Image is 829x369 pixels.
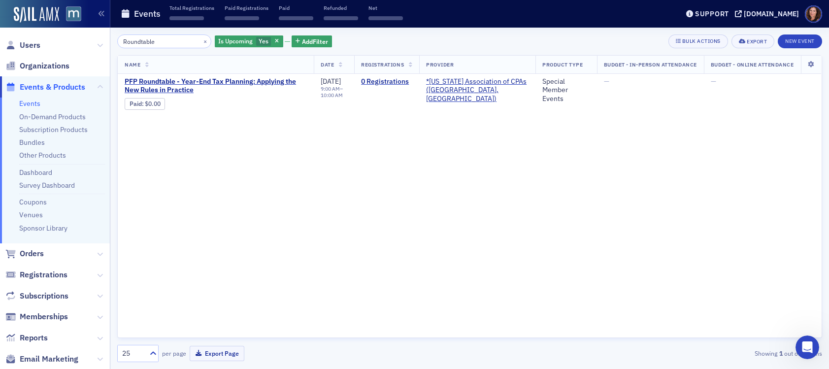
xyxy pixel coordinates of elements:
span: ‌ [225,16,259,20]
button: Home [154,4,173,23]
span: — [711,77,716,86]
span: Email Marketing [20,354,78,365]
p: Active 19h ago [48,12,96,22]
div: [DOMAIN_NAME] [744,9,799,18]
input: Search… [117,34,211,48]
span: Registrations [361,61,404,68]
a: *[US_STATE] Association of CPAs ([GEOGRAPHIC_DATA], [GEOGRAPHIC_DATA]) [426,77,529,103]
button: AddFilter [292,35,332,48]
a: View Homepage [59,6,81,23]
span: Product Type [542,61,583,68]
span: ‌ [368,16,403,20]
div: [DATE] [8,153,189,166]
div: Just checking back on this. Will we be responsible for this or will you all do this for us (chang... [35,267,189,307]
button: go back [6,4,25,23]
button: Export Page [190,346,244,361]
p: Net [368,4,403,11]
p: Paid [279,4,313,11]
button: Start recording [63,294,70,302]
div: Natalie says… [8,166,189,253]
a: Survey Dashboard [19,181,75,190]
span: Profile [805,5,822,23]
div: Showing out of items [594,349,822,358]
div: Natalie says… [8,85,189,153]
span: — [604,77,609,86]
span: Yes [259,37,268,45]
a: Email Marketing [5,354,78,365]
a: Other Products [19,151,66,160]
button: Upload attachment [15,294,23,302]
p: Total Registrations [169,4,214,11]
img: SailAMX [14,7,59,23]
span: Organizations [20,61,69,71]
div: Support [695,9,729,18]
a: Events & Products [5,82,85,93]
span: Subscriptions [20,291,68,302]
div: Special Member Events [542,77,590,103]
a: Dashboard [19,168,52,177]
span: [DATE] [321,77,341,86]
a: On-Demand Products [19,112,86,121]
button: × [201,36,210,45]
div: 25 [122,348,144,359]
a: Users [5,40,40,51]
img: Profile image for Luke [28,5,44,21]
h1: Events [134,8,161,20]
span: Name [125,61,140,68]
div: Bulk Actions [682,38,721,44]
span: Add Filter [302,37,328,46]
button: [DOMAIN_NAME] [735,10,802,17]
a: Registrations [5,269,67,280]
span: Budget - Online Attendance [711,61,794,68]
div: Natalie says… [8,267,189,308]
p: Refunded [324,4,358,11]
time: 9:00 AM [321,85,340,92]
span: Memberships [20,311,68,322]
strong: 1 [777,349,784,358]
a: Organizations [5,61,69,71]
a: Orders [5,248,44,259]
div: – [321,86,347,99]
span: Budget - In-Person Attendance [604,61,697,68]
textarea: Message… [8,273,189,290]
img: SailAMX [66,6,81,22]
button: Gif picker [47,294,55,302]
span: Users [20,40,40,51]
button: Emoji picker [31,294,39,302]
a: Memberships [5,311,68,322]
span: $0.00 [145,100,161,107]
h1: [PERSON_NAME] [48,5,112,12]
div: Just met with [PERSON_NAME]. Are these changes to the google drive folder structure something we ... [35,166,189,245]
span: Orders [20,248,44,259]
a: Bundles [19,138,45,147]
span: *Maryland Association of CPAs (Timonium, MD) [426,77,529,103]
span: Reports [20,333,48,343]
div: Yes [215,35,283,48]
button: New Event [778,34,822,48]
span: Events & Products [20,82,85,93]
a: New Event [778,36,822,45]
a: Subscriptions [5,291,68,302]
span: Date [321,61,334,68]
a: 0 Registrations [361,77,412,86]
time: 10:00 AM [321,92,343,99]
button: Bulk Actions [668,34,728,48]
p: Paid Registrations [225,4,268,11]
span: ‌ [169,16,204,20]
span: PFP Roundtable - Year-End Tax Planning: Applying the New Rules in Practice [125,77,307,95]
div: I uploaded the materials. I asked [PERSON_NAME] to try earlier and she couldn't, but I'll see if ... [43,91,181,139]
span: Is Upcoming [218,37,253,45]
button: Send a message… [169,290,185,305]
span: Registrations [20,269,67,280]
a: Events [19,99,40,108]
a: Subscription Products [19,125,88,134]
div: Paid: 0 - $0 [125,98,165,110]
a: Coupons [19,198,47,206]
div: I uploaded the materials. I asked [PERSON_NAME] to try earlier and she couldn't, but I'll see if ... [35,85,189,145]
div: [PERSON_NAME] • [DATE] [16,69,93,75]
span: ‌ [279,16,313,20]
div: Export [747,39,767,44]
label: per page [162,349,186,358]
a: Reports [5,333,48,343]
